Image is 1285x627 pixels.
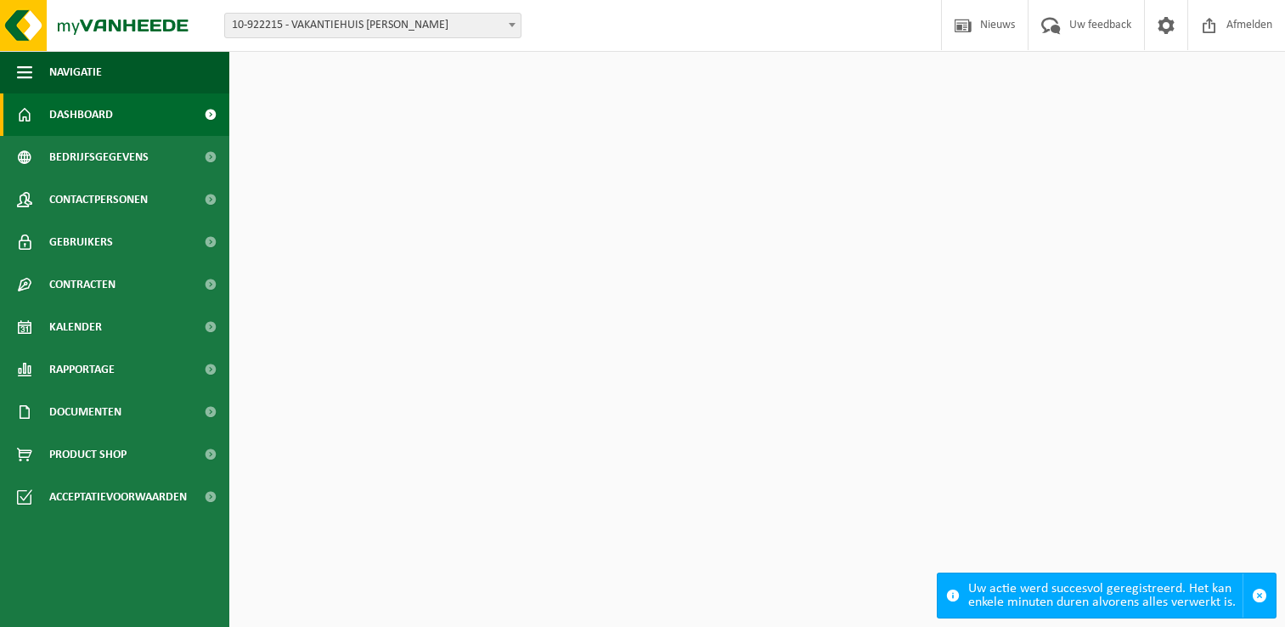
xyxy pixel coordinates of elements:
span: Bedrijfsgegevens [49,136,149,178]
span: Kalender [49,306,102,348]
span: 10-922215 - VAKANTIEHUIS FABIOLA - MAASMECHELEN [224,13,521,38]
span: Acceptatievoorwaarden [49,476,187,518]
span: Dashboard [49,93,113,136]
span: Contracten [49,263,116,306]
span: Product Shop [49,433,127,476]
span: Gebruikers [49,221,113,263]
div: Uw actie werd succesvol geregistreerd. Het kan enkele minuten duren alvorens alles verwerkt is. [968,573,1243,618]
span: Contactpersonen [49,178,148,221]
span: Documenten [49,391,121,433]
span: 10-922215 - VAKANTIEHUIS FABIOLA - MAASMECHELEN [225,14,521,37]
span: Rapportage [49,348,115,391]
span: Navigatie [49,51,102,93]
